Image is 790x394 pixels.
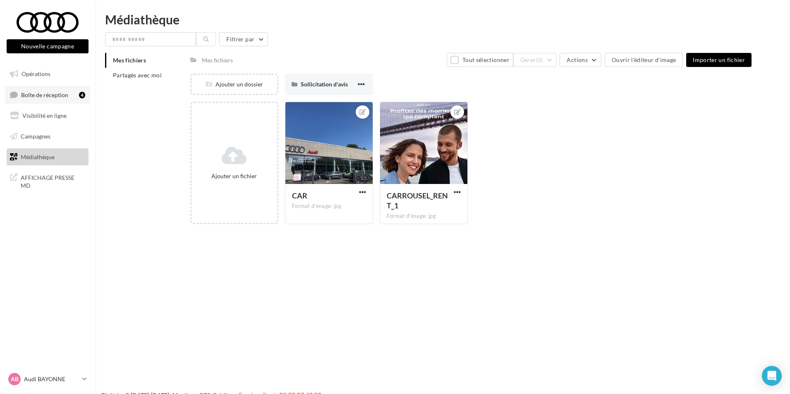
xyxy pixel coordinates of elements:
span: Boîte de réception [21,91,68,98]
div: Open Intercom Messenger [762,366,782,386]
button: Importer un fichier [686,53,752,67]
button: Ouvrir l'éditeur d'image [605,53,683,67]
div: Ajouter un dossier [192,80,277,88]
a: Visibilité en ligne [5,107,90,124]
span: Sollicitation d'avis [301,81,348,88]
span: Actions [567,56,587,63]
span: Médiathèque [21,153,55,160]
div: Format d'image: jpg [387,213,461,220]
div: Format d'image: jpg [292,203,366,210]
span: AB [11,375,19,383]
div: Mes fichiers [202,56,233,64]
a: AB Audi BAYONNE [7,371,89,387]
span: Visibilité en ligne [22,112,67,119]
span: Partagés avec moi [113,72,162,79]
a: Médiathèque [5,148,90,166]
span: Campagnes [21,133,50,140]
span: CARROUSEL_RENT_1 [387,191,448,210]
button: Tout sélectionner [447,53,513,67]
span: Mes fichiers [113,57,146,64]
span: Importer un fichier [693,56,745,63]
button: Nouvelle campagne [7,39,89,53]
span: Opérations [22,70,50,77]
button: Gérer(0) [513,53,557,67]
div: Ajouter un fichier [195,172,274,180]
button: Actions [560,53,601,67]
button: Filtrer par [219,32,268,46]
a: Boîte de réception4 [5,86,90,104]
div: Médiathèque [105,13,780,26]
span: CAR [292,191,307,200]
span: AFFICHAGE PRESSE MD [21,172,85,190]
div: 4 [79,92,85,98]
a: Opérations [5,65,90,83]
span: (0) [536,57,543,63]
a: Campagnes [5,128,90,145]
p: Audi BAYONNE [24,375,79,383]
a: AFFICHAGE PRESSE MD [5,169,90,193]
